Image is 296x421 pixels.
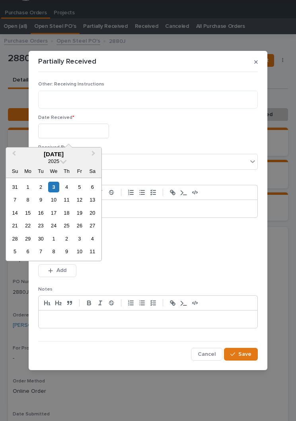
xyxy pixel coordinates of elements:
[87,233,98,244] div: Choose Saturday, October 4th, 2025
[61,220,72,231] div: Choose Thursday, September 25th, 2025
[87,220,98,231] div: Choose Saturday, September 27th, 2025
[74,220,85,231] div: Choose Friday, September 26th, 2025
[35,246,46,257] div: Choose Tuesday, October 7th, 2025
[48,220,59,231] div: Choose Wednesday, September 24th, 2025
[74,233,85,244] div: Choose Friday, October 3rd, 2025
[38,264,76,277] button: Add
[191,348,222,361] button: Cancel
[61,194,72,205] div: Choose Thursday, September 11th, 2025
[48,182,59,192] div: Choose Wednesday, September 3rd, 2025
[35,182,46,192] div: Choose Tuesday, September 2nd, 2025
[48,208,59,218] div: Choose Wednesday, September 17th, 2025
[35,208,46,218] div: Choose Tuesday, September 16th, 2025
[38,115,74,120] span: Date Received
[10,182,20,192] div: Choose Sunday, August 31st, 2025
[48,233,59,244] div: Choose Wednesday, October 1st, 2025
[22,220,33,231] div: Choose Monday, September 22nd, 2025
[10,220,20,231] div: Choose Sunday, September 21st, 2025
[10,233,20,244] div: Choose Sunday, September 28th, 2025
[74,246,85,257] div: Choose Friday, October 10th, 2025
[22,246,33,257] div: Choose Monday, October 6th, 2025
[238,351,251,358] span: Save
[61,166,72,177] div: Th
[10,208,20,218] div: Choose Sunday, September 14th, 2025
[74,166,85,177] div: Fr
[87,166,98,177] div: Sa
[35,194,46,205] div: Choose Tuesday, September 9th, 2025
[22,194,33,205] div: Choose Monday, September 8th, 2025
[61,233,72,244] div: Choose Thursday, October 2nd, 2025
[87,194,98,205] div: Choose Saturday, September 13th, 2025
[10,194,20,205] div: Choose Sunday, September 7th, 2025
[48,246,59,257] div: Choose Wednesday, October 8th, 2025
[56,267,66,274] span: Add
[7,148,19,161] button: Previous Month
[48,166,59,177] div: We
[35,220,46,231] div: Choose Tuesday, September 23rd, 2025
[74,208,85,218] div: Choose Friday, September 19th, 2025
[6,151,101,158] div: [DATE]
[35,166,46,177] div: Tu
[38,82,104,87] span: Other: Receiving Instructions
[22,233,33,244] div: Choose Monday, September 29th, 2025
[61,246,72,257] div: Choose Thursday, October 9th, 2025
[10,166,20,177] div: Su
[87,182,98,192] div: Choose Saturday, September 6th, 2025
[87,246,98,257] div: Choose Saturday, October 11th, 2025
[61,208,72,218] div: Choose Thursday, September 18th, 2025
[48,194,59,205] div: Choose Wednesday, September 10th, 2025
[74,182,85,192] div: Choose Friday, September 5th, 2025
[74,194,85,205] div: Choose Friday, September 12th, 2025
[87,208,98,218] div: Choose Saturday, September 20th, 2025
[38,58,96,66] p: Partially Received
[22,182,33,192] div: Choose Monday, September 1st, 2025
[198,351,216,358] span: Cancel
[10,246,20,257] div: Choose Sunday, October 5th, 2025
[8,180,99,258] div: month 2025-09
[48,158,59,164] span: 2025
[88,148,101,161] button: Next Month
[224,348,258,361] button: Save
[35,233,46,244] div: Choose Tuesday, September 30th, 2025
[22,208,33,218] div: Choose Monday, September 15th, 2025
[38,287,53,292] span: Notes
[22,166,33,177] div: Mo
[61,182,72,192] div: Choose Thursday, September 4th, 2025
